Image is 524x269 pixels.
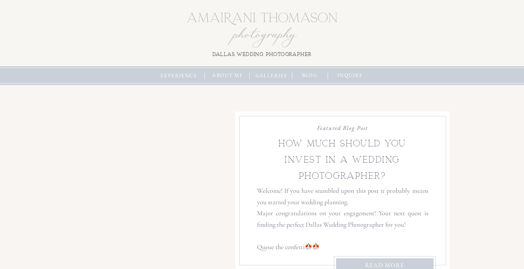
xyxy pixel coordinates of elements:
[159,72,199,80] a: experience
[254,72,289,80] a: galleries
[305,243,312,250] img: 🎊
[335,71,366,79] a: inquire
[261,136,424,170] h2: How much should you invest in a wedding photographer?
[213,52,312,57] b: dallas wedding photographer
[313,243,319,250] img: 🎊
[257,185,428,253] p: Welcome! If you have stumbled upon this post it probably means you started your wedding planning....
[310,124,375,131] h3: Featured Blog Post
[210,71,246,79] a: about me
[298,71,321,79] a: blog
